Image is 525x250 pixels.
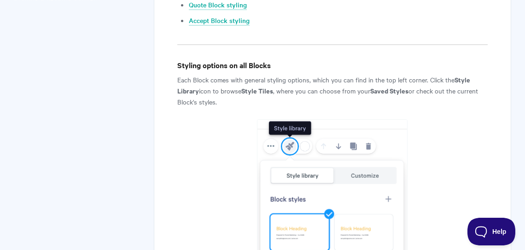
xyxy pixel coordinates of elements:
[177,59,488,71] h4: Styling options on all Blocks
[241,86,273,95] strong: Style Tiles
[177,74,488,107] p: Each Block comes with general styling options, which you can find in the top left corner. Click t...
[370,86,408,95] strong: Saved Styles
[189,16,250,26] a: Accept Block styling
[467,218,516,245] iframe: Toggle Customer Support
